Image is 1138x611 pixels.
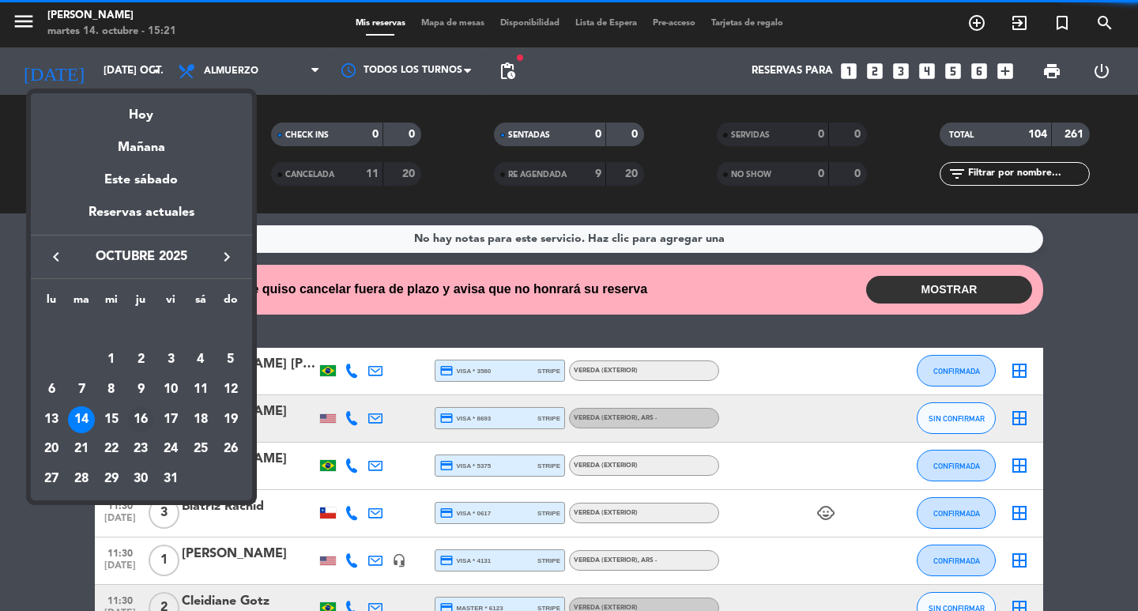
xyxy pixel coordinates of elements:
div: 17 [157,406,184,433]
th: viernes [156,291,186,315]
div: 8 [98,376,125,403]
th: sábado [186,291,216,315]
div: 23 [127,436,154,463]
th: lunes [37,291,67,315]
td: 3 de octubre de 2025 [156,345,186,375]
td: 28 de octubre de 2025 [66,464,96,494]
div: 24 [157,436,184,463]
div: Este sábado [31,158,252,202]
td: 26 de octubre de 2025 [216,435,246,465]
div: 16 [127,406,154,433]
td: 4 de octubre de 2025 [186,345,216,375]
td: OCT. [37,315,246,345]
button: keyboard_arrow_left [42,247,70,267]
td: 27 de octubre de 2025 [37,464,67,494]
div: 11 [187,376,214,403]
td: 12 de octubre de 2025 [216,375,246,405]
div: 2 [127,346,154,373]
td: 6 de octubre de 2025 [37,375,67,405]
i: keyboard_arrow_right [217,247,236,266]
td: 31 de octubre de 2025 [156,464,186,494]
div: 1 [98,346,125,373]
div: 3 [157,346,184,373]
div: 21 [68,436,95,463]
div: 19 [217,406,244,433]
td: 9 de octubre de 2025 [126,375,156,405]
div: 27 [38,466,65,492]
td: 1 de octubre de 2025 [96,345,126,375]
th: domingo [216,291,246,315]
td: 22 de octubre de 2025 [96,435,126,465]
th: martes [66,291,96,315]
div: 18 [187,406,214,433]
td: 30 de octubre de 2025 [126,464,156,494]
div: 10 [157,376,184,403]
td: 29 de octubre de 2025 [96,464,126,494]
div: 28 [68,466,95,492]
td: 11 de octubre de 2025 [186,375,216,405]
div: 7 [68,376,95,403]
div: 22 [98,436,125,463]
i: keyboard_arrow_left [47,247,66,266]
div: 15 [98,406,125,433]
button: keyboard_arrow_right [213,247,241,267]
div: 6 [38,376,65,403]
span: octubre 2025 [70,247,213,267]
div: 9 [127,376,154,403]
td: 25 de octubre de 2025 [186,435,216,465]
div: 29 [98,466,125,492]
td: 13 de octubre de 2025 [37,405,67,435]
td: 21 de octubre de 2025 [66,435,96,465]
div: 26 [217,436,244,463]
td: 23 de octubre de 2025 [126,435,156,465]
th: jueves [126,291,156,315]
td: 19 de octubre de 2025 [216,405,246,435]
div: 20 [38,436,65,463]
td: 14 de octubre de 2025 [66,405,96,435]
td: 15 de octubre de 2025 [96,405,126,435]
td: 24 de octubre de 2025 [156,435,186,465]
div: 25 [187,436,214,463]
div: Mañana [31,126,252,158]
div: 30 [127,466,154,492]
div: 31 [157,466,184,492]
td: 18 de octubre de 2025 [186,405,216,435]
td: 2 de octubre de 2025 [126,345,156,375]
div: 13 [38,406,65,433]
div: 5 [217,346,244,373]
div: 12 [217,376,244,403]
th: miércoles [96,291,126,315]
div: 4 [187,346,214,373]
td: 16 de octubre de 2025 [126,405,156,435]
td: 10 de octubre de 2025 [156,375,186,405]
div: 14 [68,406,95,433]
td: 7 de octubre de 2025 [66,375,96,405]
td: 20 de octubre de 2025 [37,435,67,465]
td: 17 de octubre de 2025 [156,405,186,435]
td: 8 de octubre de 2025 [96,375,126,405]
div: Hoy [31,93,252,126]
div: Reservas actuales [31,202,252,235]
td: 5 de octubre de 2025 [216,345,246,375]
